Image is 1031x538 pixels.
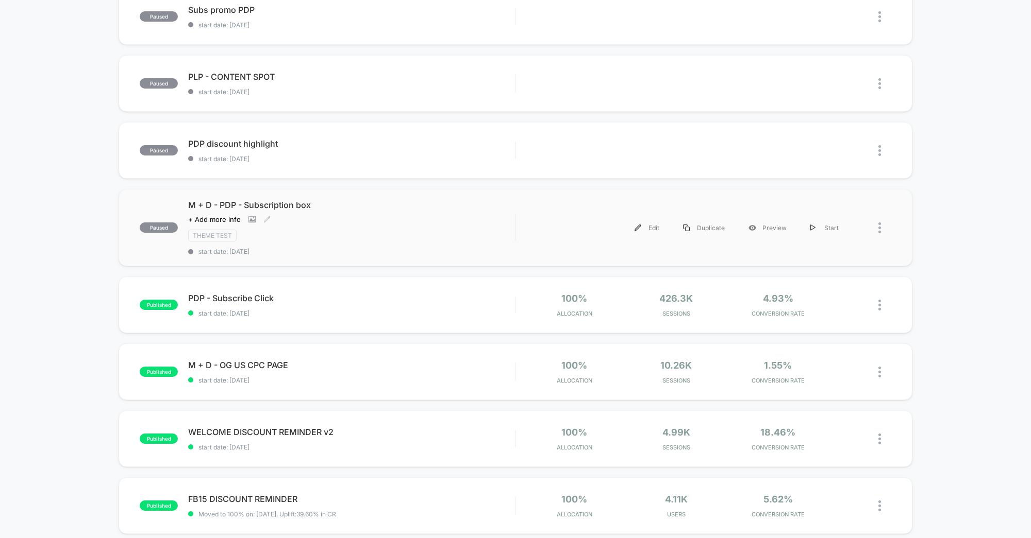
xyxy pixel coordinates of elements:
span: FB15 DISCOUNT REMINDER [188,494,515,504]
span: 100% [561,293,587,304]
img: close [878,145,881,156]
span: published [140,433,178,444]
span: paused [140,11,178,22]
span: Allocation [557,310,592,317]
span: Users [628,511,724,518]
span: Allocation [557,444,592,451]
span: start date: [DATE] [188,376,515,384]
span: 1.55% [764,360,792,371]
span: published [140,300,178,310]
span: 4.93% [763,293,793,304]
img: close [878,11,881,22]
span: Sessions [628,310,724,317]
span: start date: [DATE] [188,88,515,96]
span: Theme Test [188,230,237,241]
span: Subs promo PDP [188,5,515,15]
div: Edit [623,216,671,239]
img: close [878,433,881,444]
span: CONVERSION RATE [729,511,826,518]
span: start date: [DATE] [188,155,515,163]
span: 100% [561,427,587,438]
img: menu [810,224,816,231]
img: close [878,222,881,233]
span: Sessions [628,444,724,451]
span: Moved to 100% on: [DATE] . Uplift: 39.60% in CR [198,510,336,518]
img: close [878,367,881,377]
span: M + D - OG US CPC PAGE [188,360,515,370]
span: WELCOME DISCOUNT REMINDER v2 [188,427,515,437]
span: paused [140,145,178,155]
span: + Add more info [188,215,241,223]
span: PDP - Subscribe Click [188,293,515,303]
span: CONVERSION RATE [729,444,826,451]
span: paused [140,222,178,233]
span: 18.46% [760,427,795,438]
img: menu [635,224,641,231]
span: published [140,367,178,377]
div: Duplicate [671,216,737,239]
img: menu [683,224,690,231]
span: start date: [DATE] [188,248,515,255]
span: 4.99k [662,427,690,438]
span: 10.26k [660,360,692,371]
span: 100% [561,360,587,371]
span: Sessions [628,377,724,384]
img: close [878,500,881,511]
div: Preview [737,216,799,239]
span: 4.11k [665,494,688,505]
span: 5.62% [763,494,793,505]
span: Allocation [557,511,592,518]
span: CONVERSION RATE [729,310,826,317]
span: Allocation [557,377,592,384]
span: start date: [DATE] [188,21,515,29]
span: start date: [DATE] [188,309,515,317]
span: M + D - PDP - Subscription box [188,200,515,210]
span: paused [140,78,178,89]
span: 100% [561,494,587,505]
span: 426.3k [659,293,693,304]
span: PLP - CONTENT SPOT [188,72,515,82]
img: close [878,300,881,310]
img: close [878,78,881,89]
div: Start [799,216,851,239]
span: start date: [DATE] [188,443,515,451]
span: published [140,500,178,511]
span: CONVERSION RATE [729,377,826,384]
span: PDP discount highlight [188,138,515,149]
